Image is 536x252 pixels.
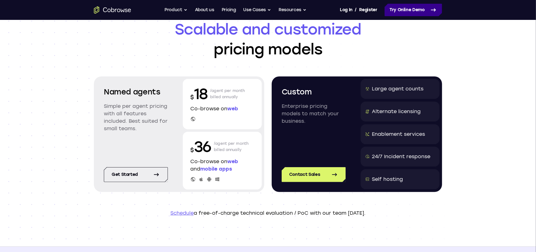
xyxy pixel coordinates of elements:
button: Resources [279,4,307,16]
p: 36 [190,137,211,157]
p: /agent per month billed annually [214,137,249,157]
span: Scalable and customized [94,19,442,39]
h2: Named agents [104,86,168,98]
p: /agent per month billed annually [210,84,245,104]
a: Contact Sales [282,167,346,182]
span: mobile apps [200,166,232,172]
h2: Custom [282,86,346,98]
p: 18 [190,84,208,104]
a: Try Online Demo [385,4,442,16]
span: $ [190,147,194,153]
a: Pricing [222,4,236,16]
p: Simple per agent pricing with all features included. Best suited for small teams. [104,103,168,132]
div: Large agent counts [372,85,423,93]
button: Product [164,4,187,16]
a: Log In [340,4,352,16]
button: Use Cases [243,4,271,16]
a: Get started [104,167,168,182]
a: About us [195,4,214,16]
span: web [227,106,238,112]
a: Go to the home page [94,6,131,14]
div: Self hosting [372,176,403,183]
p: Enterprise pricing models to match your business. [282,103,346,125]
p: a free-of-charge technical evaluation / PoC with our team [DATE]. [94,209,442,217]
span: / [355,6,357,14]
a: Schedule [170,210,194,216]
a: Register [359,4,377,16]
p: Co-browse on [190,105,254,112]
p: Co-browse on and [190,158,254,173]
span: web [227,158,238,164]
span: $ [190,94,194,101]
div: Enablement services [372,131,425,138]
div: Alternate licensing [372,108,421,115]
h1: pricing models [94,19,442,59]
div: 24/7 Incident response [372,153,430,160]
